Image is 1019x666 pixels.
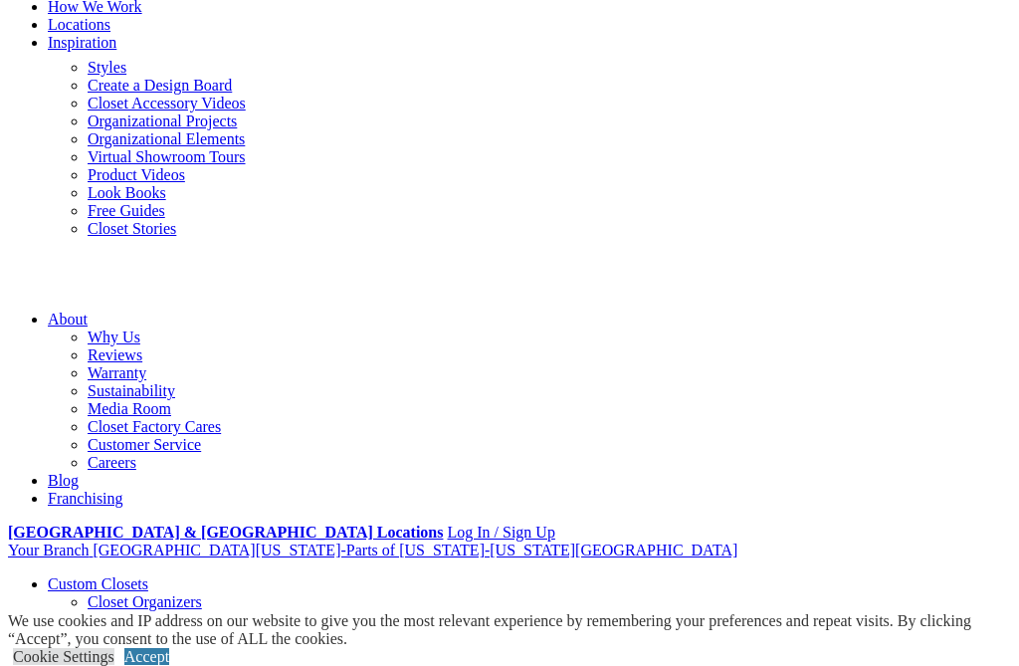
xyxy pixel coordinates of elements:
[88,77,232,94] a: Create a Design Board
[93,542,737,558] span: [GEOGRAPHIC_DATA][US_STATE]-Parts of [US_STATE]-[US_STATE][GEOGRAPHIC_DATA]
[124,648,169,665] a: Accept
[88,202,165,219] a: Free Guides
[88,166,185,183] a: Product Videos
[48,472,79,489] a: Blog
[88,220,176,237] a: Closet Stories
[13,648,114,665] a: Cookie Settings
[88,346,142,363] a: Reviews
[88,59,126,76] a: Styles
[88,148,246,165] a: Virtual Showroom Tours
[88,95,246,111] a: Closet Accessory Videos
[48,16,110,33] a: Locations
[48,311,88,328] a: About
[48,575,148,592] a: Custom Closets
[88,593,202,610] a: Closet Organizers
[88,400,171,417] a: Media Room
[48,34,116,51] a: Inspiration
[8,542,89,558] span: Your Branch
[88,184,166,201] a: Look Books
[88,418,221,435] a: Closet Factory Cares
[88,130,245,147] a: Organizational Elements
[88,364,146,381] a: Warranty
[88,382,175,399] a: Sustainability
[88,454,136,471] a: Careers
[447,524,554,541] a: Log In / Sign Up
[8,612,1019,648] div: We use cookies and IP address on our website to give you the most relevant experience by remember...
[48,490,123,507] a: Franchising
[88,436,201,453] a: Customer Service
[8,524,443,541] a: [GEOGRAPHIC_DATA] & [GEOGRAPHIC_DATA] Locations
[8,542,737,558] a: Your Branch [GEOGRAPHIC_DATA][US_STATE]-Parts of [US_STATE]-[US_STATE][GEOGRAPHIC_DATA]
[88,329,140,345] a: Why Us
[88,112,237,129] a: Organizational Projects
